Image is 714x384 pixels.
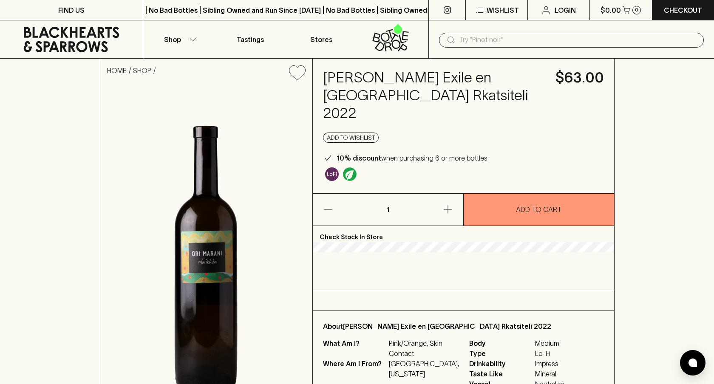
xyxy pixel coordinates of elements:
img: Lo-Fi [325,167,339,181]
span: Taste Like [469,369,533,379]
p: FIND US [58,5,85,15]
span: Body [469,338,533,348]
button: ADD TO CART [464,194,614,226]
p: Where Am I From? [323,359,387,379]
span: Mineral [535,369,604,379]
a: HOME [107,67,127,74]
a: Organic [341,165,359,183]
p: 0 [635,8,638,12]
p: Wishlist [487,5,519,15]
span: Type [469,348,533,359]
a: SHOP [133,67,151,74]
input: Try "Pinot noir" [459,33,697,47]
h4: [PERSON_NAME] Exile en [GEOGRAPHIC_DATA] Rkatsiteli 2022 [323,69,545,122]
button: Add to wishlist [323,133,379,143]
b: 10% discount [337,154,381,162]
button: Shop [143,20,215,58]
h4: $63.00 [555,69,604,87]
p: Stores [310,34,332,45]
a: Stores [286,20,357,58]
span: Drinkability [469,359,533,369]
a: Tastings [215,20,286,58]
img: Organic [343,167,357,181]
a: Some may call it natural, others minimum intervention, either way, it’s hands off & maybe even a ... [323,165,341,183]
p: Shop [164,34,181,45]
p: Tastings [237,34,264,45]
span: Medium [535,338,604,348]
p: $0.00 [601,5,621,15]
p: Login [555,5,576,15]
p: What Am I? [323,338,387,359]
p: ADD TO CART [516,204,561,215]
p: when purchasing 6 or more bottles [337,153,487,163]
button: Add to wishlist [286,62,309,84]
img: bubble-icon [688,359,697,367]
p: Pink/Orange, Skin Contact [389,338,459,359]
span: Impress [535,359,604,369]
p: Checkout [664,5,702,15]
span: Lo-Fi [535,348,604,359]
p: About [PERSON_NAME] Exile en [GEOGRAPHIC_DATA] Rkatsiteli 2022 [323,321,604,331]
p: [GEOGRAPHIC_DATA], [US_STATE] [389,359,459,379]
p: 1 [378,194,398,226]
p: Check Stock In Store [313,226,614,242]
